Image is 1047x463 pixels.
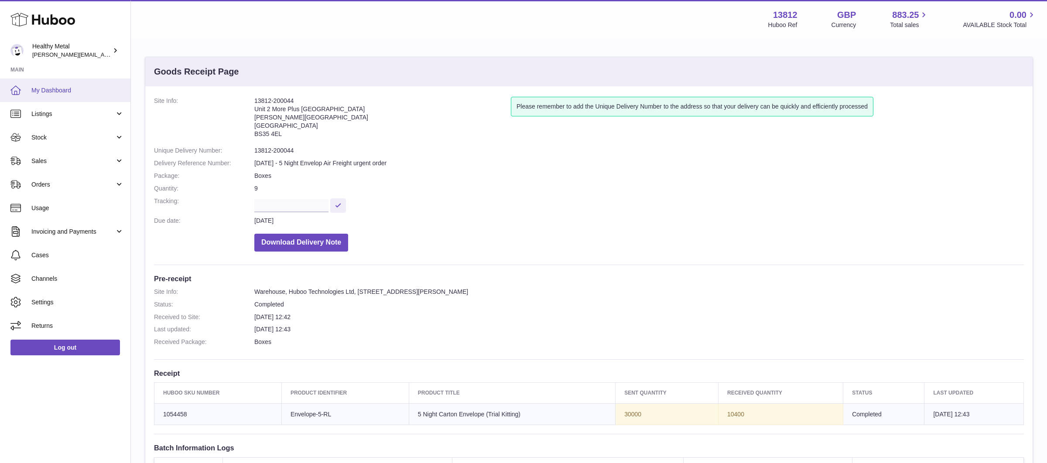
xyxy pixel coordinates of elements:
dd: 13812-200044 [254,146,1024,155]
td: 1054458 [154,403,282,425]
th: Product title [409,383,615,403]
div: Please remember to add the Unique Delivery Number to the address so that your delivery can be qui... [511,97,873,116]
td: 10400 [719,403,843,425]
span: Total sales [890,21,929,29]
h3: Goods Receipt Page [154,66,239,78]
span: Cases [31,251,124,259]
div: Huboo Ref [768,21,797,29]
dd: [DATE] [254,217,1024,225]
span: My Dashboard [31,86,124,95]
strong: GBP [837,9,856,21]
span: AVAILABLE Stock Total [963,21,1037,29]
address: 13812-200044 Unit 2 More Plus [GEOGRAPHIC_DATA] [PERSON_NAME][GEOGRAPHIC_DATA] [GEOGRAPHIC_DATA] ... [254,97,511,142]
h3: Pre-receipt [154,274,1024,283]
th: Sent Quantity [616,383,719,403]
dt: Site Info: [154,97,254,142]
dt: Site Info: [154,288,254,296]
dt: Delivery Reference Number: [154,159,254,167]
th: Last updated [924,383,1024,403]
th: Received Quantity [719,383,843,403]
dd: Boxes [254,172,1024,180]
td: Completed [843,403,924,425]
span: 883.25 [892,9,919,21]
span: Returns [31,322,124,330]
dt: Received to Site: [154,313,254,321]
dd: Warehouse, Huboo Technologies Ltd, [STREET_ADDRESS][PERSON_NAME] [254,288,1024,296]
a: Log out [10,340,120,355]
span: 0.00 [1009,9,1026,21]
td: 30000 [616,403,719,425]
div: Healthy Metal [32,42,111,59]
span: Listings [31,110,115,118]
div: Currency [831,21,856,29]
th: Status [843,383,924,403]
dt: Due date: [154,217,254,225]
span: Usage [31,204,124,212]
th: Huboo SKU Number [154,383,282,403]
span: Orders [31,180,115,189]
dt: Package: [154,172,254,180]
dd: [DATE] 12:43 [254,325,1024,334]
td: [DATE] 12:43 [924,403,1024,425]
td: 5 Night Carton Envelope (Trial Kitting) [409,403,615,425]
dt: Quantity: [154,184,254,193]
span: Sales [31,157,115,165]
img: jose@healthy-metal.com [10,44,24,57]
dd: [DATE] 12:42 [254,313,1024,321]
h3: Receipt [154,368,1024,378]
strong: 13812 [773,9,797,21]
dd: Boxes [254,338,1024,346]
span: Invoicing and Payments [31,228,115,236]
dt: Last updated: [154,325,254,334]
dd: [DATE] - 5 Night Envelop Air Freight urgent order [254,159,1024,167]
span: Stock [31,133,115,142]
a: 0.00 AVAILABLE Stock Total [963,9,1037,29]
span: Settings [31,298,124,306]
td: Envelope-5-RL [281,403,409,425]
a: 883.25 Total sales [890,9,929,29]
dd: 9 [254,184,1024,193]
h3: Batch Information Logs [154,443,1024,453]
dd: Completed [254,300,1024,309]
th: Product Identifier [281,383,409,403]
dt: Received Package: [154,338,254,346]
dt: Tracking: [154,197,254,212]
span: [PERSON_NAME][EMAIL_ADDRESS][DOMAIN_NAME] [32,51,175,58]
dt: Unique Delivery Number: [154,146,254,155]
button: Download Delivery Note [254,234,348,252]
dt: Status: [154,300,254,309]
span: Channels [31,275,124,283]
